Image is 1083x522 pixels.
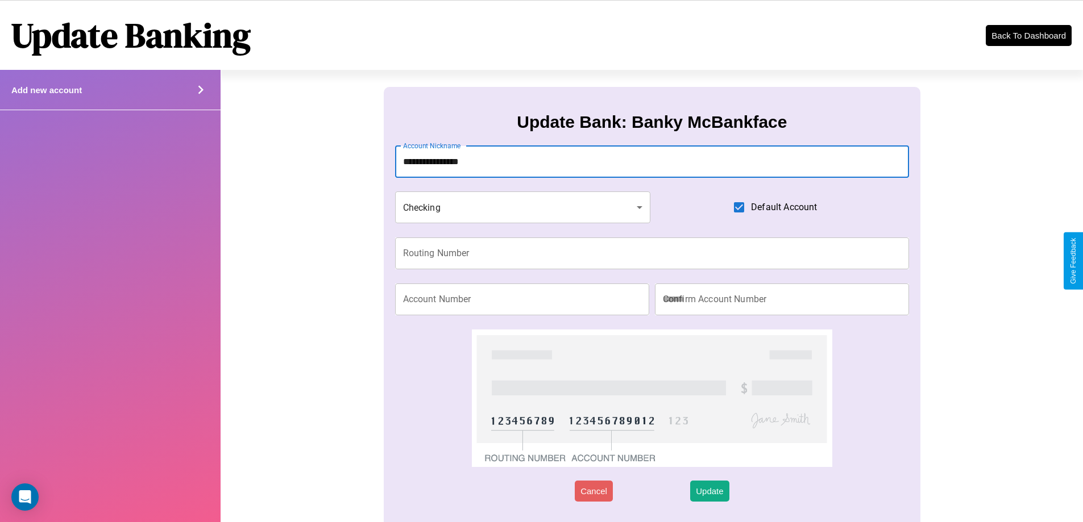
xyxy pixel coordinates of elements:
button: Cancel [575,481,613,502]
button: Update [690,481,729,502]
div: Give Feedback [1069,238,1077,284]
h3: Update Bank: Banky McBankface [517,112,787,132]
span: Default Account [751,201,817,214]
img: check [472,329,832,467]
h4: Add new account [11,85,82,95]
div: Open Intercom Messenger [11,483,39,511]
button: Back To Dashboard [986,25,1072,46]
h1: Update Banking [11,12,251,59]
label: Account Nickname [403,141,461,151]
div: Checking [395,191,651,223]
